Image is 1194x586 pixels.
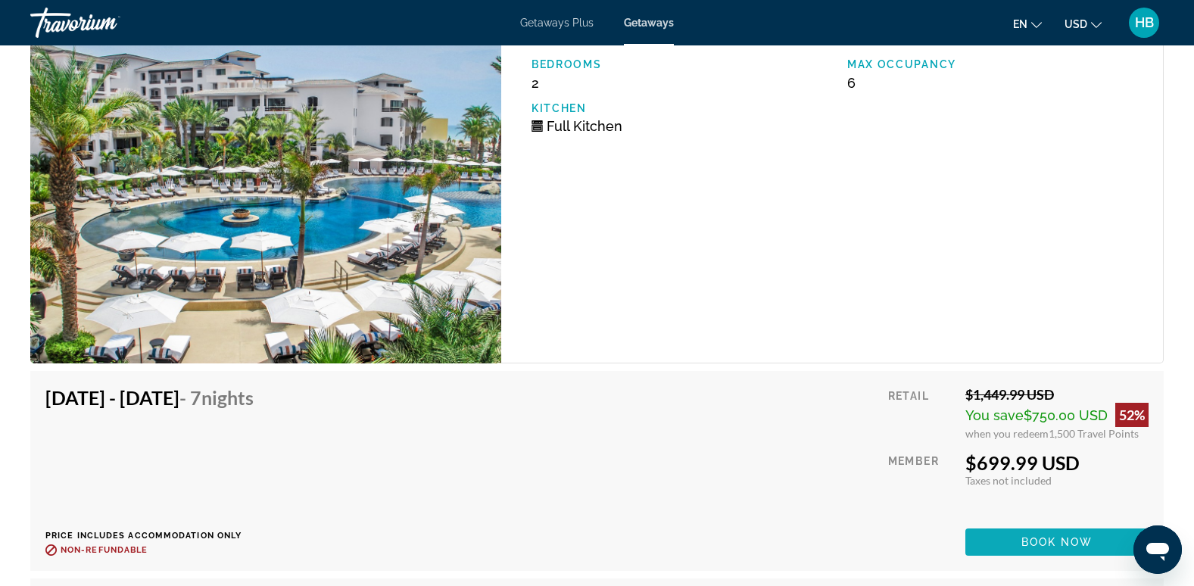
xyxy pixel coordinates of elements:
span: 1,500 Travel Points [1049,427,1139,440]
a: Travorium [30,3,182,42]
button: Change language [1013,13,1042,35]
span: HB [1135,15,1154,30]
span: $750.00 USD [1024,407,1108,423]
div: $699.99 USD [965,451,1149,474]
button: User Menu [1124,7,1164,39]
p: Bedrooms [532,58,832,70]
iframe: Button to launch messaging window [1133,525,1182,574]
span: Book now [1021,536,1093,548]
span: 6 [847,75,856,91]
p: Kitchen [532,102,832,114]
h4: [DATE] - [DATE] [45,386,254,409]
span: USD [1065,18,1087,30]
div: 52% [1115,403,1149,427]
span: Non-refundable [61,545,148,555]
span: Full Kitchen [547,118,622,134]
p: Price includes accommodation only [45,531,265,541]
div: Retail [888,386,954,440]
span: Taxes not included [965,474,1052,487]
span: en [1013,18,1027,30]
a: Getaways Plus [520,17,594,29]
span: when you redeem [965,427,1049,440]
div: Member [888,451,954,517]
span: You save [965,407,1024,423]
button: Book now [965,528,1149,556]
span: - 7 [179,386,254,409]
button: Change currency [1065,13,1102,35]
p: Max Occupancy [847,58,1148,70]
span: Nights [201,386,254,409]
div: $1,449.99 USD [965,386,1149,403]
img: RF29E02X.jpg [30,5,501,363]
a: Getaways [624,17,674,29]
span: 2 [532,75,539,91]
